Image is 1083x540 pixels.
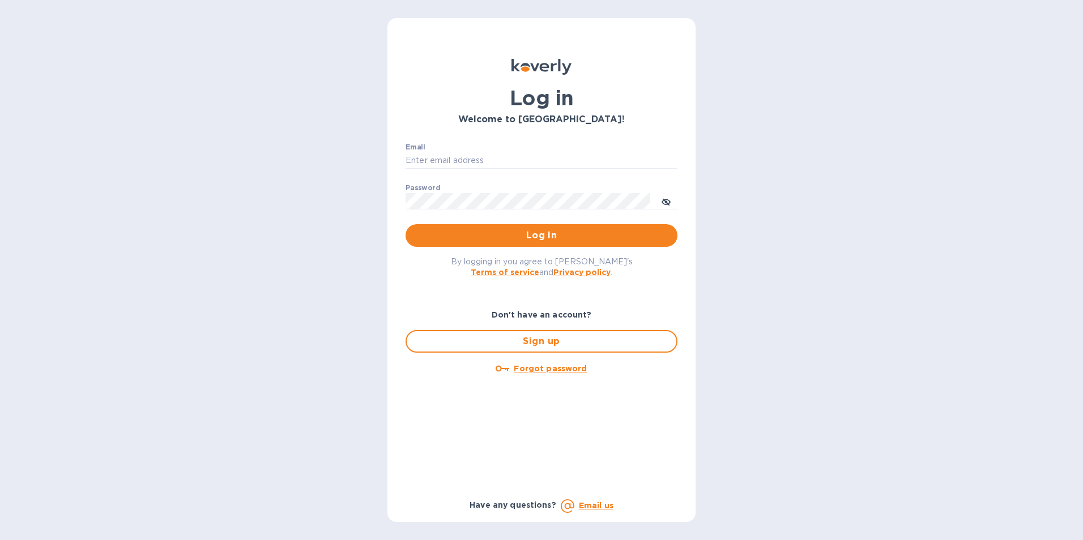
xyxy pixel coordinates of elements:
[406,330,677,353] button: Sign up
[406,152,677,169] input: Enter email address
[451,257,633,277] span: By logging in you agree to [PERSON_NAME]'s and .
[416,335,667,348] span: Sign up
[406,224,677,247] button: Log in
[470,500,556,509] b: Have any questions?
[579,501,613,510] a: Email us
[511,59,572,75] img: Koverly
[406,144,425,151] label: Email
[553,268,611,277] a: Privacy policy
[514,364,587,373] u: Forgot password
[406,86,677,110] h1: Log in
[406,185,440,191] label: Password
[415,229,668,242] span: Log in
[655,190,677,212] button: toggle password visibility
[406,114,677,125] h3: Welcome to [GEOGRAPHIC_DATA]!
[492,310,592,319] b: Don't have an account?
[471,268,539,277] a: Terms of service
